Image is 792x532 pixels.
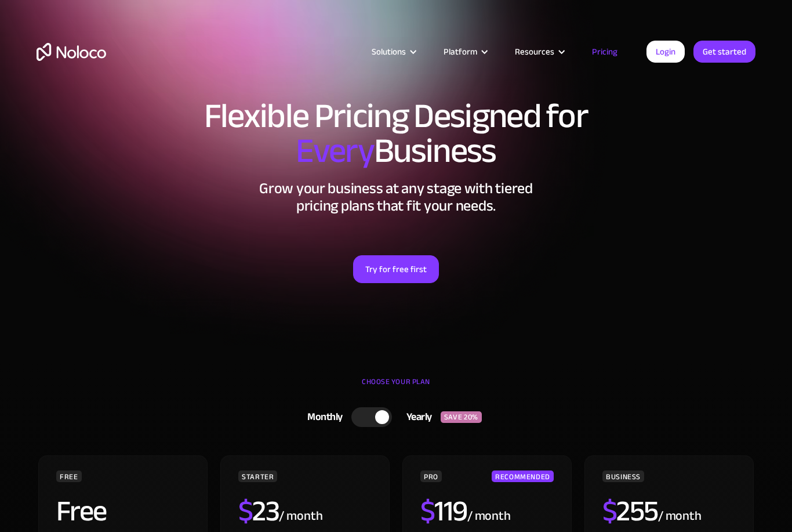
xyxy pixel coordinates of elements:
[293,408,351,426] div: Monthly
[279,507,322,526] div: / month
[693,41,755,63] a: Get started
[37,43,106,61] a: home
[56,471,82,482] div: FREE
[444,44,477,59] div: Platform
[492,471,554,482] div: RECOMMENDED
[420,471,442,482] div: PRO
[296,118,374,183] span: Every
[646,41,685,63] a: Login
[515,44,554,59] div: Resources
[441,411,482,423] div: SAVE 20%
[467,507,511,526] div: / month
[602,471,644,482] div: BUSINESS
[56,497,107,526] h2: Free
[37,99,755,168] h1: Flexible Pricing Designed for Business
[392,408,441,426] div: Yearly
[602,497,658,526] h2: 255
[37,373,755,402] div: CHOOSE YOUR PLAN
[577,44,632,59] a: Pricing
[357,44,429,59] div: Solutions
[658,507,702,526] div: / month
[37,180,755,215] h2: Grow your business at any stage with tiered pricing plans that fit your needs.
[429,44,500,59] div: Platform
[238,471,277,482] div: STARTER
[238,497,279,526] h2: 23
[372,44,406,59] div: Solutions
[500,44,577,59] div: Resources
[420,497,467,526] h2: 119
[353,255,439,283] a: Try for free first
